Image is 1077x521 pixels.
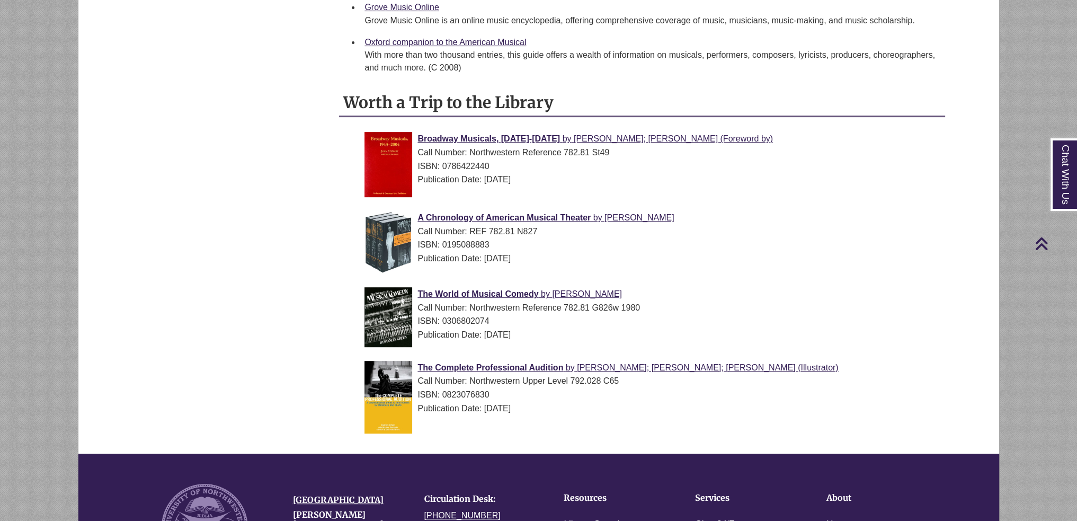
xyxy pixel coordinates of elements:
span: [PERSON_NAME]; [PERSON_NAME] (Foreword by) [574,134,773,143]
h4: Resources [564,493,662,503]
div: Publication Date: [DATE] [364,252,937,266]
div: Grove Music Online is an online music encyclopedia, offering comprehensive coverage of music, mus... [364,14,937,27]
h4: About [826,493,925,503]
a: [GEOGRAPHIC_DATA] [293,494,384,505]
div: Publication Date: [DATE] [364,173,937,187]
div: ISBN: 0306802074 [364,314,937,328]
a: Back to Top [1035,236,1074,251]
span: by [593,213,602,222]
div: Call Number: Northwestern Reference 782.81 St49 [364,146,937,160]
div: Call Number: Northwestern Reference 782.81 G826w 1980 [364,301,937,315]
h4: Services [695,493,794,503]
h2: Worth a Trip to the Library [339,89,945,117]
span: Broadway Musicals, [DATE]-[DATE] [417,134,560,143]
div: With more than two thousand entries, this guide offers a wealth of information on musicals, perfo... [364,49,937,74]
span: by [541,289,550,298]
a: A Chronology of American Musical Theater by [PERSON_NAME] [417,213,674,222]
a: Broadway Musicals, [DATE]-[DATE] by [PERSON_NAME]; [PERSON_NAME] (Foreword by) [417,134,773,143]
span: by [566,363,575,372]
span: [PERSON_NAME] [604,213,674,222]
span: by [563,134,572,143]
div: ISBN: 0786422440 [364,160,937,173]
a: Grove Music Online [364,3,439,12]
span: [PERSON_NAME]; [PERSON_NAME]; [PERSON_NAME] (Illustrator) [577,363,838,372]
span: The Complete Professional Audition [417,363,563,372]
div: Publication Date: [DATE] [364,402,937,416]
a: The World of Musical Comedy by [PERSON_NAME] [417,289,622,298]
a: [PHONE_NUMBER] [424,511,501,520]
a: Oxford companion to the American Musical [364,38,526,47]
span: The World of Musical Comedy [417,289,538,298]
div: ISBN: 0195088883 [364,238,937,252]
span: [PERSON_NAME] [552,289,622,298]
div: Publication Date: [DATE] [364,328,937,342]
a: The Complete Professional Audition by [PERSON_NAME]; [PERSON_NAME]; [PERSON_NAME] (Illustrator) [417,363,838,372]
div: ISBN: 0823076830 [364,388,937,402]
span: A Chronology of American Musical Theater [417,213,591,222]
div: Call Number: Northwestern Upper Level 792.028 C65 [364,374,937,388]
h4: Circulation Desk: [424,494,540,504]
div: Call Number: REF 782.81 N827 [364,225,937,239]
